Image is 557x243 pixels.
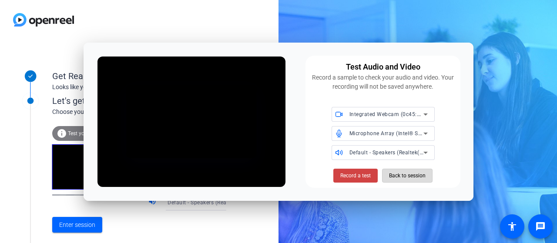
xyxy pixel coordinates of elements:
div: Test Audio and Video [346,61,420,73]
span: Test your audio and video [68,130,128,136]
div: Choose your settings [52,107,244,117]
span: Default - Speakers (Realtek(R) Audio) [349,149,443,156]
mat-icon: volume_up [148,197,158,207]
div: Looks like you've been invited to join [52,83,226,92]
mat-icon: info [57,128,67,139]
mat-icon: message [535,221,546,232]
button: Back to session [382,169,433,183]
span: Enter session [59,220,95,230]
span: Microphone Array (Intel® Smart Sound Technology for Digital Microphones) [349,130,542,136]
button: Record a test [333,169,378,183]
div: Record a sample to check your audio and video. Your recording will not be saved anywhere. [311,73,455,91]
div: Let's get connected. [52,94,244,107]
span: Record a test [340,172,371,180]
span: Back to session [389,167,426,184]
mat-icon: accessibility [507,221,517,232]
span: Default - Speakers (Realtek(R) Audio) [168,199,262,206]
div: Get Ready! [52,70,226,83]
span: Integrated Webcam (0c45:6730) [349,110,432,117]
